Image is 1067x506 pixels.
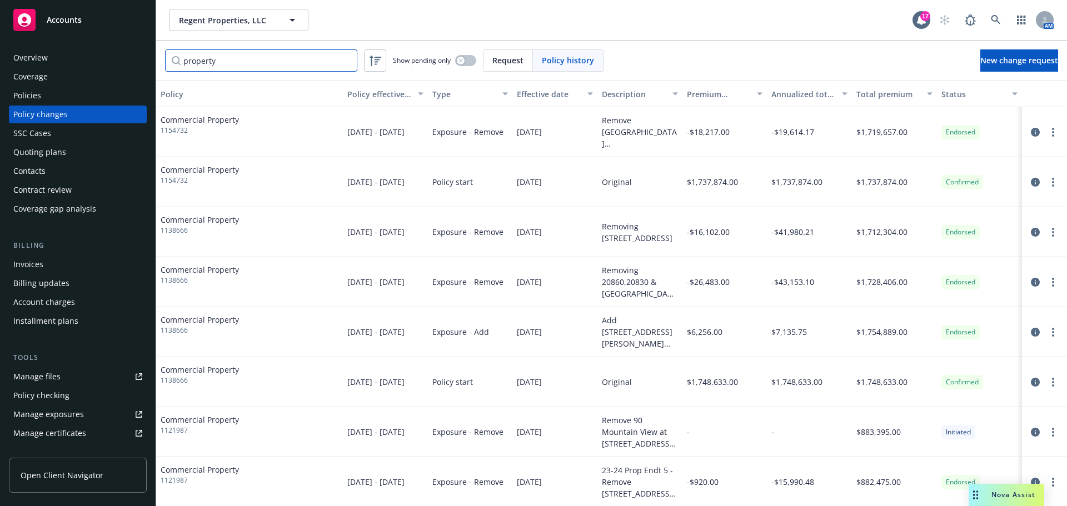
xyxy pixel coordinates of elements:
span: Confirmed [946,377,979,387]
span: 1138666 [161,375,239,385]
span: -$15,990.48 [771,476,814,488]
div: Manage claims [13,443,69,461]
div: Manage exposures [13,405,84,423]
div: SSC Cases [13,124,51,142]
span: [DATE] [517,226,542,238]
span: [DATE] [517,126,542,138]
span: Regent Properties, LLC [179,14,275,26]
span: -$26,483.00 [687,276,730,288]
span: $1,748,633.00 [856,376,908,388]
a: circleInformation [1029,176,1042,189]
a: Accounts [9,4,147,36]
span: Nova Assist [991,490,1035,499]
div: Effective date [517,88,581,100]
span: Confirmed [946,177,979,187]
span: - [687,426,690,438]
span: [DATE] - [DATE] [347,126,405,138]
span: Policy start [432,176,473,188]
div: Removing [STREET_ADDRESS] [602,221,678,244]
span: $1,737,874.00 [687,176,738,188]
span: [DATE] [517,326,542,338]
div: Description [602,88,666,100]
span: Endorsed [946,227,975,237]
div: Annualized total premium change [771,88,835,100]
a: Policy changes [9,106,147,123]
a: Manage files [9,368,147,385]
span: -$18,217.00 [687,126,730,138]
span: Commercial Property [161,164,239,176]
div: Type [432,88,496,100]
span: Show pending only [393,56,451,65]
a: Coverage gap analysis [9,200,147,218]
span: -$43,153.10 [771,276,814,288]
button: Total premium [852,81,937,107]
div: Total premium [856,88,920,100]
span: Endorsed [946,327,975,337]
span: 1138666 [161,325,239,335]
a: Search [985,9,1007,31]
div: Original [602,376,632,388]
button: Type [428,81,513,107]
div: Policy effective dates [347,88,411,100]
span: [DATE] [517,426,542,438]
div: Policy changes [13,106,68,123]
a: Policy checking [9,387,147,404]
div: Policy [161,88,338,100]
a: Overview [9,49,147,67]
span: $882,475.00 [856,476,901,488]
div: Original [602,176,632,188]
div: Status [941,88,1005,100]
div: Tools [9,352,147,363]
span: 1154732 [161,126,239,136]
span: Exposure - Remove [432,276,503,288]
span: $6,256.00 [687,326,722,338]
span: [DATE] [517,476,542,488]
span: - [771,426,774,438]
div: 17 [920,11,930,21]
span: $1,748,633.00 [687,376,738,388]
span: -$19,614.17 [771,126,814,138]
span: Open Client Navigator [21,469,103,481]
div: Coverage [13,68,48,86]
span: Initiated [946,427,971,437]
span: -$920.00 [687,476,719,488]
span: $1,737,874.00 [771,176,822,188]
span: Commercial Property [161,464,239,475]
a: more [1046,475,1060,489]
a: more [1046,176,1060,189]
a: circleInformation [1029,475,1042,489]
span: Endorsed [946,127,975,137]
div: Policy checking [13,387,69,404]
a: Manage certificates [9,424,147,442]
span: Commercial Property [161,364,239,375]
span: Endorsed [946,477,975,487]
a: more [1046,126,1060,139]
a: Installment plans [9,312,147,330]
span: $883,395.00 [856,426,901,438]
span: 1154732 [161,176,239,186]
a: circleInformation [1029,126,1042,139]
a: Policies [9,87,147,104]
span: -$41,980.21 [771,226,814,238]
a: New change request [980,49,1058,72]
a: Account charges [9,293,147,311]
a: Report a Bug [959,9,981,31]
a: circleInformation [1029,425,1042,439]
div: Quoting plans [13,143,66,161]
span: -$16,102.00 [687,226,730,238]
a: Contacts [9,162,147,180]
div: Drag to move [969,484,983,506]
span: $1,728,406.00 [856,276,908,288]
span: [DATE] - [DATE] [347,226,405,238]
input: Filter by keyword... [165,49,357,72]
button: Nova Assist [969,484,1044,506]
span: Commercial Property [161,214,239,226]
a: Coverage [9,68,147,86]
span: Endorsed [946,277,975,287]
div: Billing updates [13,274,69,292]
a: more [1046,375,1060,389]
a: Quoting plans [9,143,147,161]
span: Exposure - Add [432,326,489,338]
div: Policies [13,87,41,104]
span: Policy history [542,54,594,66]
